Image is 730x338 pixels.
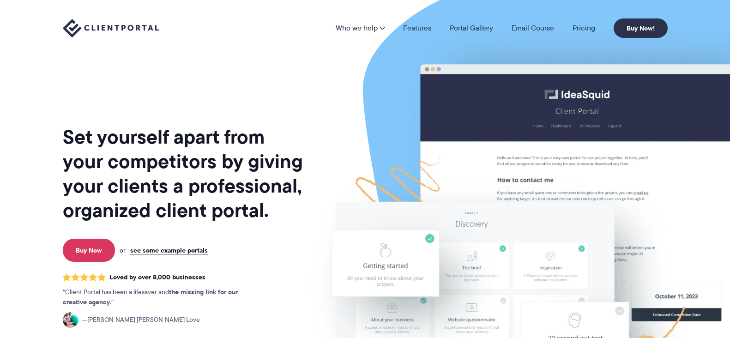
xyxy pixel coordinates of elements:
[63,287,238,307] strong: the missing link for our creative agency
[63,287,257,308] p: Client Portal has been a lifesaver and .
[63,125,305,223] h1: Set yourself apart from your competitors by giving your clients a professional, organized client ...
[614,18,668,38] a: Buy Now!
[63,239,115,262] a: Buy Now
[120,246,126,254] span: or
[130,246,208,254] a: see some example portals
[82,315,200,325] span: [PERSON_NAME] [PERSON_NAME] Love
[573,24,595,32] a: Pricing
[109,273,205,281] span: Loved by over 8,000 businesses
[403,24,431,32] a: Features
[450,24,493,32] a: Portal Gallery
[512,24,554,32] a: Email Course
[336,24,385,32] a: Who we help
